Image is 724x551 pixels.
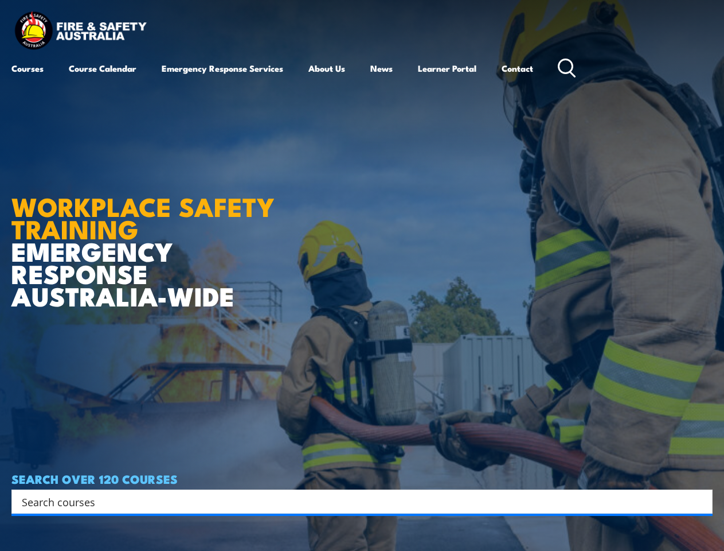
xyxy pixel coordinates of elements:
[502,55,533,82] a: Contact
[11,472,713,485] h4: SEARCH OVER 120 COURSES
[69,55,136,82] a: Course Calendar
[11,166,292,307] h1: EMERGENCY RESPONSE AUSTRALIA-WIDE
[418,55,476,82] a: Learner Portal
[24,494,690,510] form: Search form
[11,55,44,82] a: Courses
[308,55,345,82] a: About Us
[22,493,687,510] input: Search input
[692,494,709,510] button: Search magnifier button
[162,55,283,82] a: Emergency Response Services
[11,186,275,248] strong: WORKPLACE SAFETY TRAINING
[370,55,393,82] a: News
